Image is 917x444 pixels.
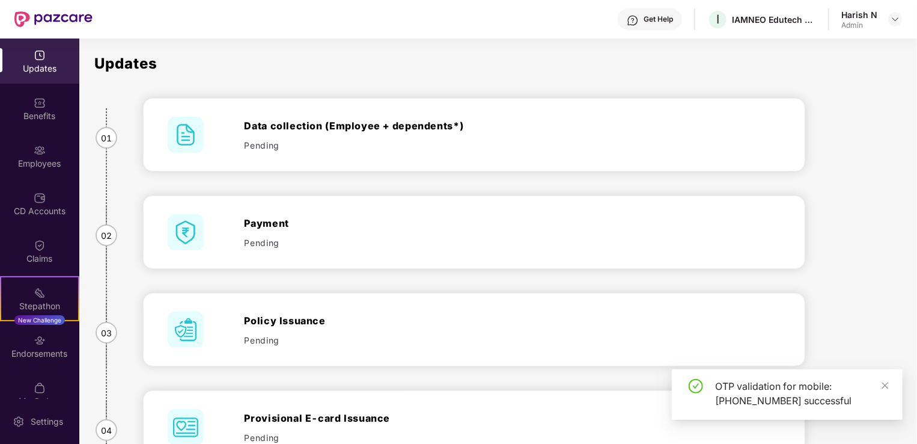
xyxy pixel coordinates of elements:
img: svg+xml;base64,PHN2ZyBpZD0iRW1wbG95ZWVzIiB4bWxucz0iaHR0cDovL3d3dy53My5vcmcvMjAwMC9zdmciIHdpZHRoPS... [34,144,46,156]
span: 04 [96,419,117,441]
div: OTP validation for mobile: [PHONE_NUMBER] successful [715,379,888,408]
img: svg+xml;base64,PHN2ZyB4bWxucz0iaHR0cDovL3d3dy53My5vcmcvMjAwMC9zdmciIHdpZHRoPSI2MCIgaGVpZ2h0PSI2MC... [168,214,204,250]
div: Payment [245,216,628,230]
div: Get Help [644,14,673,24]
span: Pending [245,236,279,249]
div: New Challenge [14,315,65,325]
span: 01 [96,127,117,149]
img: svg+xml;base64,PHN2ZyBpZD0iQ0RfQWNjb3VudHMiIGRhdGEtbmFtZT0iQ0QgQWNjb3VudHMiIHhtbG5zPSJodHRwOi8vd3... [34,192,46,204]
img: svg+xml;base64,PHN2ZyBpZD0iTXlfT3JkZXJzIiBkYXRhLW5hbWU9Ik15IE9yZGVycyIgeG1sbnM9Imh0dHA6Ly93d3cudz... [34,382,46,394]
div: Data collection (Employee + dependents*) [245,119,628,133]
span: 03 [96,322,117,344]
img: svg+xml;base64,PHN2ZyBpZD0iU2V0dGluZy0yMHgyMCIgeG1sbnM9Imh0dHA6Ly93d3cudzMub3JnLzIwMDAvc3ZnIiB3aW... [13,416,25,428]
img: svg+xml;base64,PHN2ZyBpZD0iQmVuZWZpdHMiIHhtbG5zPSJodHRwOi8vd3d3LnczLm9yZy8yMDAwL3N2ZyIgd2lkdGg9Ij... [34,97,46,109]
div: Stepathon [1,300,78,312]
img: svg+xml;base64,PHN2ZyB4bWxucz0iaHR0cDovL3d3dy53My5vcmcvMjAwMC9zdmciIHdpZHRoPSI2MCIgaGVpZ2h0PSI2MC... [168,117,204,153]
p: Updates [94,57,908,71]
div: Settings [27,416,67,428]
img: svg+xml;base64,PHN2ZyBpZD0iRW5kb3JzZW1lbnRzIiB4bWxucz0iaHR0cDovL3d3dy53My5vcmcvMjAwMC9zdmciIHdpZH... [34,335,46,347]
span: close [881,381,889,390]
img: svg+xml;base64,PHN2ZyBpZD0iQ2xhaW0iIHhtbG5zPSJodHRwOi8vd3d3LnczLm9yZy8yMDAwL3N2ZyIgd2lkdGg9IjIwIi... [34,239,46,251]
div: Harish N [841,9,877,20]
div: Admin [841,20,877,30]
img: svg+xml;base64,PHN2ZyB4bWxucz0iaHR0cDovL3d3dy53My5vcmcvMjAwMC9zdmciIHdpZHRoPSI2MCIgaGVpZ2h0PSI2MC... [168,312,204,348]
img: svg+xml;base64,PHN2ZyBpZD0iSGVscC0zMngzMiIgeG1sbnM9Imh0dHA6Ly93d3cudzMub3JnLzIwMDAvc3ZnIiB3aWR0aD... [627,14,639,26]
img: svg+xml;base64,PHN2ZyB4bWxucz0iaHR0cDovL3d3dy53My5vcmcvMjAwMC9zdmciIHdpZHRoPSIyMSIgaGVpZ2h0PSIyMC... [34,287,46,299]
div: IAMNEO Edutech Private Limited [732,14,816,25]
div: Policy Issuance [245,313,628,328]
span: I [716,12,719,26]
span: check-circle [689,379,703,393]
div: Provisional E-card Issuance [245,411,628,425]
img: New Pazcare Logo [14,11,93,27]
img: svg+xml;base64,PHN2ZyBpZD0iVXBkYXRlZCIgeG1sbnM9Imh0dHA6Ly93d3cudzMub3JnLzIwMDAvc3ZnIiB3aWR0aD0iMj... [34,49,46,61]
span: Pending [245,431,279,444]
span: Pending [245,334,279,347]
img: svg+xml;base64,PHN2ZyBpZD0iRHJvcGRvd24tMzJ4MzIiIHhtbG5zPSJodHRwOi8vd3d3LnczLm9yZy8yMDAwL3N2ZyIgd2... [891,14,900,24]
span: 02 [96,224,117,246]
span: Pending [245,139,279,152]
